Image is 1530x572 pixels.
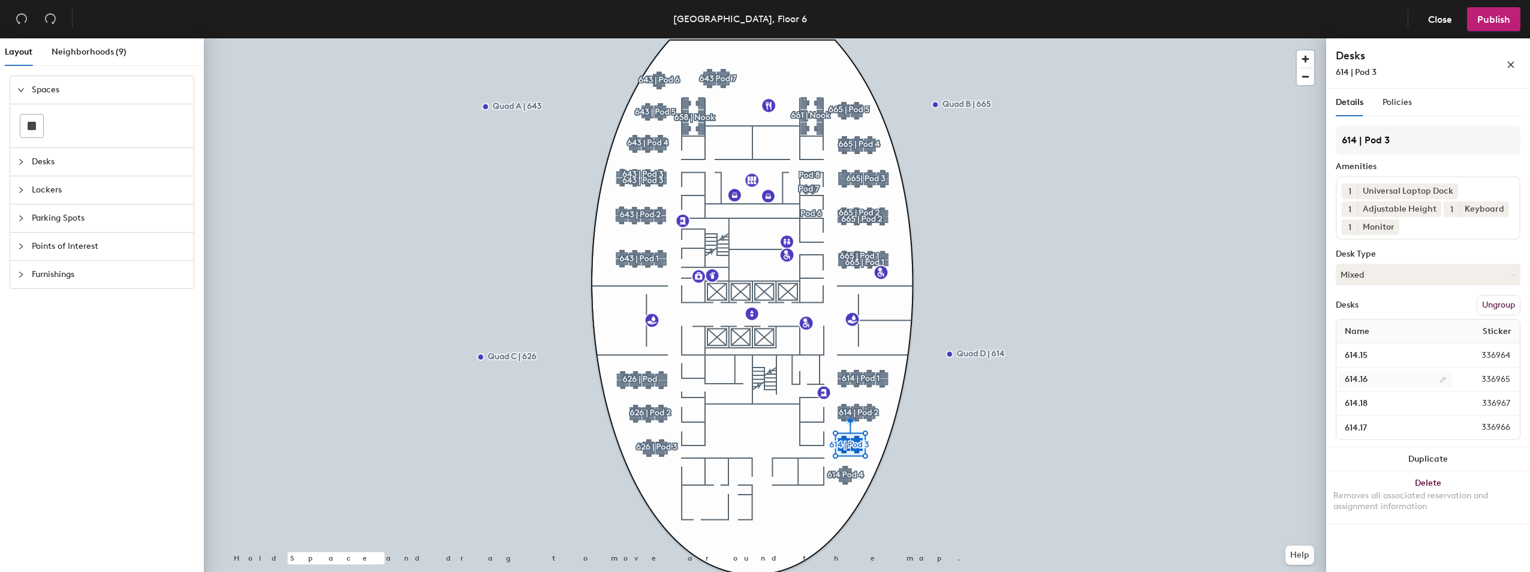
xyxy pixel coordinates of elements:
span: Spaces [32,76,186,104]
span: Details [1336,97,1363,107]
div: [GEOGRAPHIC_DATA], Floor 6 [673,11,807,26]
input: Unnamed desk [1339,419,1453,436]
span: Layout [5,47,32,57]
span: Furnishings [32,261,186,288]
button: Ungroup [1477,295,1520,315]
button: Close [1418,7,1462,31]
button: 1 [1342,219,1357,235]
input: Unnamed desk [1339,347,1453,364]
button: Duplicate [1326,447,1530,471]
button: DeleteRemoves all associated reservation and assignment information [1326,471,1530,524]
span: Publish [1477,14,1510,25]
span: Parking Spots [32,204,186,232]
span: 336965 [1453,373,1517,386]
div: Amenities [1336,162,1520,171]
div: Removes all associated reservation and assignment information [1333,490,1523,512]
input: Unnamed desk [1339,371,1453,388]
span: Close [1428,14,1452,25]
button: 1 [1444,201,1459,217]
span: 614 | Pod 3 [1336,67,1377,77]
span: expanded [17,86,25,94]
button: 1 [1342,183,1357,199]
span: 336967 [1453,397,1517,410]
button: Mixed [1336,264,1520,285]
span: 1 [1348,185,1351,198]
span: 336964 [1453,349,1517,362]
div: Monitor [1357,219,1399,235]
span: Policies [1383,97,1412,107]
span: 1 [1450,203,1453,216]
span: Sticker [1477,321,1517,342]
span: close [1507,61,1515,69]
div: Desks [1336,300,1359,310]
span: Lockers [32,176,186,204]
button: Help [1285,546,1314,565]
h4: Desks [1336,48,1468,64]
div: Desk Type [1336,249,1520,259]
div: Keyboard [1459,201,1509,217]
button: Redo (⌘ + ⇧ + Z) [38,7,62,31]
div: Universal Laptop Dock [1357,183,1458,199]
span: collapsed [17,271,25,278]
span: collapsed [17,186,25,194]
button: 1 [1342,201,1357,217]
span: undo [16,13,28,25]
span: 1 [1348,221,1351,234]
span: Name [1339,321,1375,342]
span: collapsed [17,243,25,250]
span: 1 [1348,203,1351,216]
span: collapsed [17,215,25,222]
span: Points of Interest [32,233,186,260]
input: Unnamed desk [1339,395,1453,412]
span: Neighborhoods (9) [52,47,127,57]
span: Desks [32,148,186,176]
span: collapsed [17,158,25,165]
button: Publish [1467,7,1520,31]
span: 336966 [1453,421,1517,434]
div: Adjustable Height [1357,201,1441,217]
button: Undo (⌘ + Z) [10,7,34,31]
